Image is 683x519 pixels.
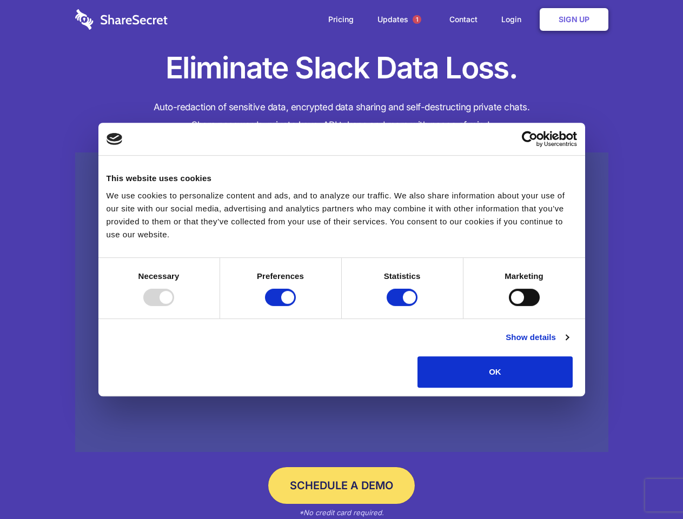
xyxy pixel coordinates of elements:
a: Login [490,3,538,36]
a: Show details [506,331,568,344]
a: Pricing [317,3,364,36]
span: 1 [413,15,421,24]
strong: Statistics [384,271,421,281]
h1: Eliminate Slack Data Loss. [75,49,608,88]
em: *No credit card required. [299,508,384,517]
img: logo [107,133,123,145]
button: OK [417,356,573,388]
h4: Auto-redaction of sensitive data, encrypted data sharing and self-destructing private chats. Shar... [75,98,608,134]
a: Usercentrics Cookiebot - opens in a new window [482,131,577,147]
a: Wistia video thumbnail [75,152,608,453]
a: Contact [439,3,488,36]
strong: Preferences [257,271,304,281]
strong: Necessary [138,271,180,281]
img: logo-wordmark-white-trans-d4663122ce5f474addd5e946df7df03e33cb6a1c49d2221995e7729f52c070b2.svg [75,9,168,30]
div: This website uses cookies [107,172,577,185]
div: We use cookies to personalize content and ads, and to analyze our traffic. We also share informat... [107,189,577,241]
a: Sign Up [540,8,608,31]
a: Schedule a Demo [268,467,415,504]
strong: Marketing [505,271,543,281]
